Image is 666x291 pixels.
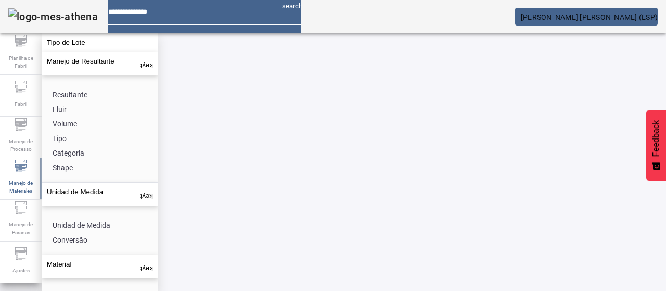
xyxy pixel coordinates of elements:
li: Shape [47,160,158,175]
span: Fabril [11,97,30,111]
img: logo-mes-athena [8,8,98,25]
button: Manejo de Resultante [42,52,158,75]
span: Ajustes [9,263,33,277]
mat-icon: keyboard_arrow_up [140,260,153,273]
li: Resultante [47,87,158,102]
button: Feedback - Mostrar pesquisa [646,110,666,181]
li: Categoria [47,146,158,160]
li: Conversão [47,233,158,247]
button: Tipo de Lote [42,33,158,52]
span: Manejo de Paradas [5,218,36,239]
li: Tipo [47,131,158,146]
span: Manejo de Processo [5,134,36,156]
li: Volume [47,117,158,131]
mat-icon: keyboard_arrow_up [140,188,153,200]
span: Planilha de Fabril [5,51,36,73]
li: Fluir [47,102,158,117]
span: [PERSON_NAME] [PERSON_NAME] (ESP) [521,13,658,21]
button: Material [42,255,158,278]
mat-icon: keyboard_arrow_up [140,57,153,70]
li: Unidad de Medida [47,218,158,233]
button: Unidad de Medida [42,183,158,206]
span: Feedback [651,120,661,157]
span: Manejo de Materiales [5,176,36,198]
